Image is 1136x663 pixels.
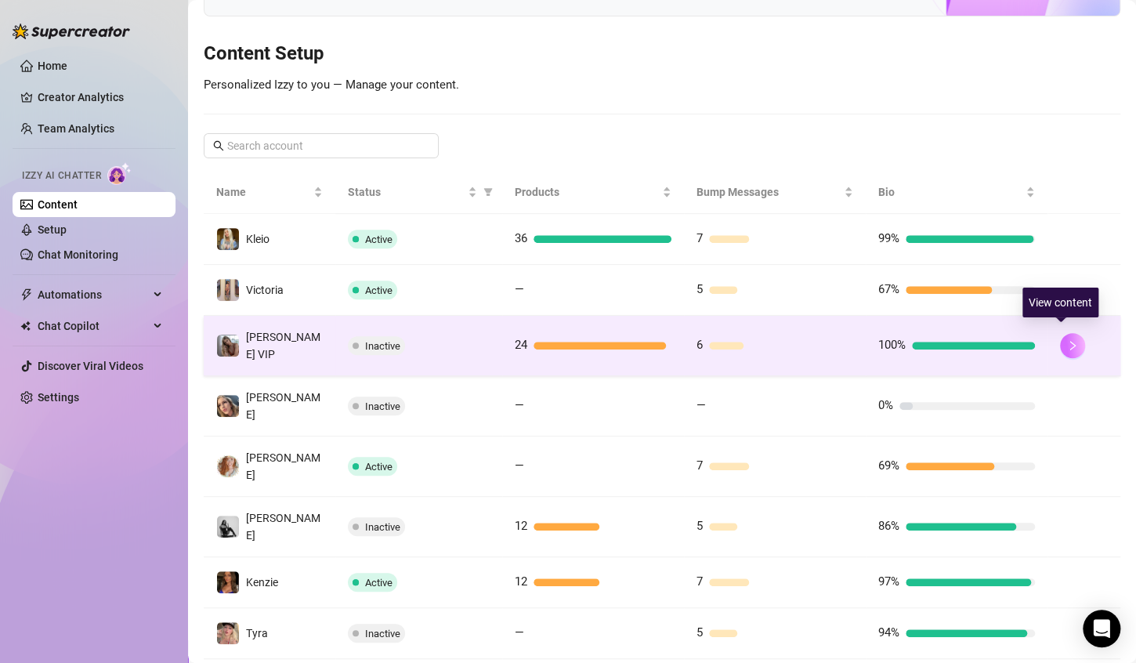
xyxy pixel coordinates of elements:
input: Search account [227,137,417,154]
span: 24 [515,338,527,352]
button: right [1060,333,1085,358]
img: Chat Copilot [20,321,31,331]
img: Victoria [217,279,239,301]
img: Amy Pond [217,455,239,477]
span: 100% [878,338,906,352]
span: — [515,458,524,473]
span: Tyra [246,627,268,639]
a: Home [38,60,67,72]
img: logo-BBDzfeDw.svg [13,24,130,39]
div: Open Intercom Messenger [1083,610,1120,647]
span: filter [480,180,496,204]
span: 94% [878,625,899,639]
span: Inactive [365,400,400,412]
img: Grace Hunt [217,516,239,538]
img: Kleio [217,228,239,250]
a: Discover Viral Videos [38,360,143,372]
span: Kleio [246,233,270,245]
span: Active [365,284,393,296]
h3: Content Setup [204,42,1120,67]
span: — [696,398,706,412]
span: [PERSON_NAME] [246,512,320,542]
span: Izzy AI Chatter [22,168,101,183]
span: Personalized Izzy to you — Manage your content. [204,78,459,92]
span: — [515,282,524,296]
th: Bump Messages [684,171,866,214]
span: 7 [696,231,703,245]
span: Bio [878,183,1022,201]
span: 67% [878,282,899,296]
span: Inactive [365,521,400,533]
img: Kenzie [217,571,239,593]
span: Bump Messages [696,183,841,201]
span: [PERSON_NAME] [246,451,320,481]
a: Creator Analytics [38,85,163,110]
span: Kenzie [246,576,278,589]
span: [PERSON_NAME] VIP [246,331,320,360]
span: [PERSON_NAME] [246,391,320,421]
span: Active [365,461,393,473]
span: Active [365,577,393,589]
span: Inactive [365,340,400,352]
span: — [515,398,524,412]
span: Automations [38,282,149,307]
span: Products [515,183,659,201]
span: 7 [696,458,703,473]
th: Status [335,171,502,214]
span: 12 [515,574,527,589]
span: 36 [515,231,527,245]
span: 5 [696,625,703,639]
a: Settings [38,391,79,404]
a: Team Analytics [38,122,114,135]
span: — [515,625,524,639]
span: 7 [696,574,703,589]
span: 69% [878,458,899,473]
div: View content [1022,288,1098,317]
span: 12 [515,519,527,533]
span: Victoria [246,284,284,296]
span: search [213,140,224,151]
th: Name [204,171,335,214]
span: filter [483,187,493,197]
span: 0% [878,398,893,412]
img: Kat Hobbs [217,395,239,417]
span: 6 [696,338,703,352]
th: Bio [866,171,1047,214]
a: Content [38,198,78,211]
span: 86% [878,519,899,533]
span: Inactive [365,628,400,639]
span: right [1067,340,1078,351]
span: 97% [878,574,899,589]
span: 5 [696,282,703,296]
span: Status [348,183,465,201]
span: 99% [878,231,899,245]
span: 5 [696,519,703,533]
img: Kat Hobbs VIP [217,335,239,357]
span: Active [365,234,393,245]
img: Tyra [217,622,239,644]
span: Chat Copilot [38,313,149,339]
th: Products [502,171,684,214]
a: Setup [38,223,67,236]
span: Name [216,183,310,201]
span: thunderbolt [20,288,33,301]
a: Chat Monitoring [38,248,118,261]
img: AI Chatter [107,162,132,185]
